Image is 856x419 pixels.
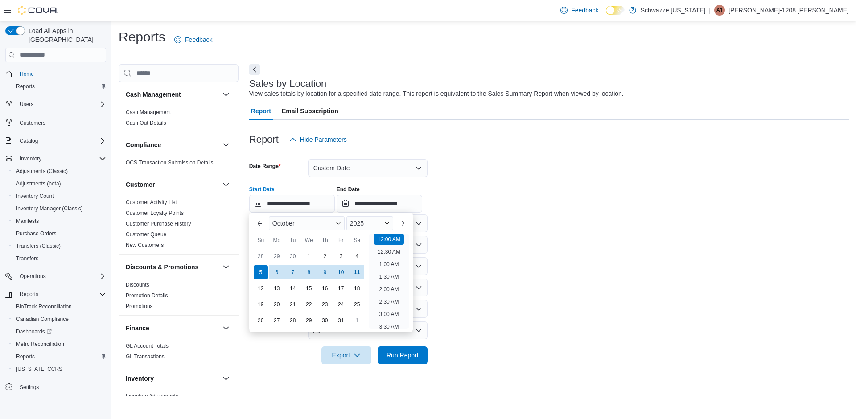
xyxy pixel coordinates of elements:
[12,166,106,177] span: Adjustments (Classic)
[9,177,110,190] button: Adjustments (beta)
[337,195,422,213] input: Press the down key to open a popover containing a calendar.
[20,70,34,78] span: Home
[378,346,428,364] button: Run Report
[254,249,268,263] div: day-28
[12,228,106,239] span: Purchase Orders
[728,5,849,16] p: [PERSON_NAME]-1208 [PERSON_NAME]
[12,253,42,264] a: Transfers
[2,288,110,300] button: Reports
[126,282,149,288] a: Discounts
[334,249,348,263] div: day-3
[286,313,300,328] div: day-28
[12,364,106,374] span: Washington CCRS
[415,263,422,270] button: Open list of options
[249,163,281,170] label: Date Range
[16,242,61,250] span: Transfers (Classic)
[350,281,364,296] div: day-18
[254,297,268,312] div: day-19
[119,197,239,254] div: Customer
[375,284,402,295] li: 2:00 AM
[16,193,54,200] span: Inventory Count
[714,5,725,16] div: Arthur-1208 Emsley
[126,292,168,299] span: Promotion Details
[12,203,106,214] span: Inventory Manager (Classic)
[126,231,166,238] a: Customer Queue
[9,350,110,363] button: Reports
[126,353,165,360] span: GL Transactions
[302,233,316,247] div: We
[126,180,219,189] button: Customer
[16,382,106,393] span: Settings
[2,381,110,394] button: Settings
[12,81,106,92] span: Reports
[20,155,41,162] span: Inventory
[300,135,347,144] span: Hide Parameters
[126,159,214,166] span: OCS Transaction Submission Details
[16,99,37,110] button: Users
[119,279,239,315] div: Discounts & Promotions
[119,341,239,366] div: Finance
[12,314,72,325] a: Canadian Compliance
[12,326,55,337] a: Dashboards
[119,28,165,46] h1: Reports
[350,313,364,328] div: day-1
[20,137,38,144] span: Catalog
[16,382,42,393] a: Settings
[369,234,409,329] ul: Time
[286,249,300,263] div: day-30
[20,384,39,391] span: Settings
[16,230,57,237] span: Purchase Orders
[126,231,166,238] span: Customer Queue
[716,5,723,16] span: A1
[126,303,153,309] a: Promotions
[606,15,606,16] span: Dark Mode
[126,281,149,288] span: Discounts
[126,221,191,227] a: Customer Purchase History
[253,216,267,230] button: Previous Month
[12,166,71,177] a: Adjustments (Classic)
[334,297,348,312] div: day-24
[16,353,35,360] span: Reports
[16,153,45,164] button: Inventory
[286,297,300,312] div: day-21
[12,351,38,362] a: Reports
[318,297,332,312] div: day-23
[12,228,60,239] a: Purchase Orders
[12,314,106,325] span: Canadian Compliance
[253,248,365,329] div: October, 2025
[126,109,171,115] a: Cash Management
[12,339,68,349] a: Metrc Reconciliation
[126,324,219,333] button: Finance
[12,216,106,226] span: Manifests
[270,281,284,296] div: day-13
[9,252,110,265] button: Transfers
[126,119,166,127] span: Cash Out Details
[286,281,300,296] div: day-14
[350,220,364,227] span: 2025
[221,179,231,190] button: Customer
[249,89,624,99] div: View sales totals by location for a specified date range. This report is equivalent to the Sales ...
[126,220,191,227] span: Customer Purchase History
[415,220,422,227] button: Open list of options
[249,195,335,213] input: Press the down key to enter a popover containing a calendar. Press the escape key to close the po...
[334,313,348,328] div: day-31
[12,301,75,312] a: BioTrack Reconciliation
[270,297,284,312] div: day-20
[9,338,110,350] button: Metrc Reconciliation
[126,374,154,383] h3: Inventory
[126,199,177,205] a: Customer Activity List
[302,297,316,312] div: day-22
[249,134,279,145] h3: Report
[318,233,332,247] div: Th
[9,165,110,177] button: Adjustments (Classic)
[269,216,345,230] div: Button. Open the month selector. October is currently selected.
[374,234,404,245] li: 12:00 AM
[126,180,155,189] h3: Customer
[286,131,350,148] button: Hide Parameters
[16,255,38,262] span: Transfers
[126,342,169,349] span: GL Account Totals
[395,216,409,230] button: Next month
[12,339,106,349] span: Metrc Reconciliation
[327,346,366,364] span: Export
